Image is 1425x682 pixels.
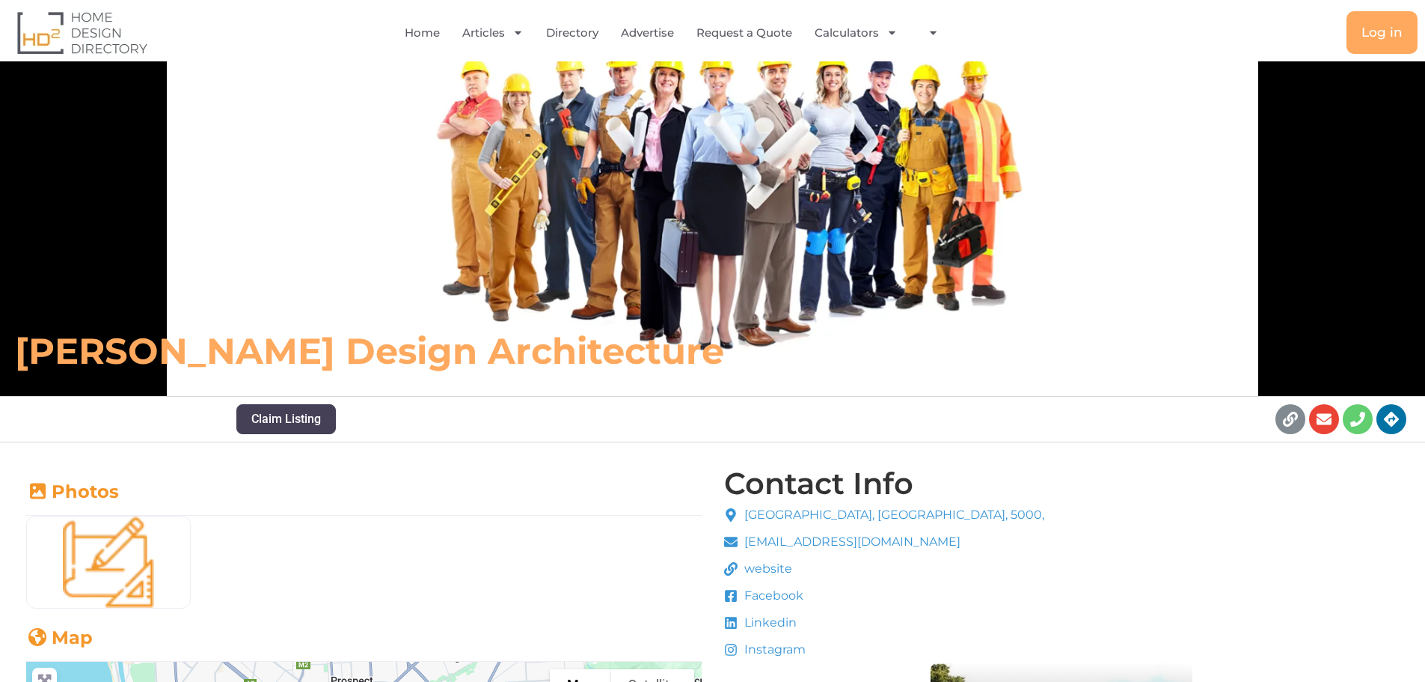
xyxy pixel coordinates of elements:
a: Articles [462,16,524,50]
a: Log in [1346,11,1418,54]
span: [GEOGRAPHIC_DATA], [GEOGRAPHIC_DATA], 5000, [741,506,1044,524]
span: Facebook [741,587,803,605]
h4: Contact Info [724,469,913,499]
span: Log in [1361,26,1403,39]
h6: [PERSON_NAME] Design Architecture [15,329,990,374]
img: architect [27,517,190,608]
a: Directory [546,16,598,50]
span: Instagram [741,641,806,659]
a: Photos [26,481,119,502]
button: Claim Listing [236,404,336,434]
a: Home [405,16,440,50]
span: [EMAIL_ADDRESS][DOMAIN_NAME] [741,533,960,551]
a: Request a Quote [696,16,792,50]
a: Calculators [815,16,898,50]
a: website [724,560,1045,578]
span: Linkedin [741,614,797,632]
a: Map [26,627,93,648]
nav: Menu [289,16,1065,50]
span: website [741,560,792,578]
a: Advertise [621,16,674,50]
a: [EMAIL_ADDRESS][DOMAIN_NAME] [724,533,1045,551]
